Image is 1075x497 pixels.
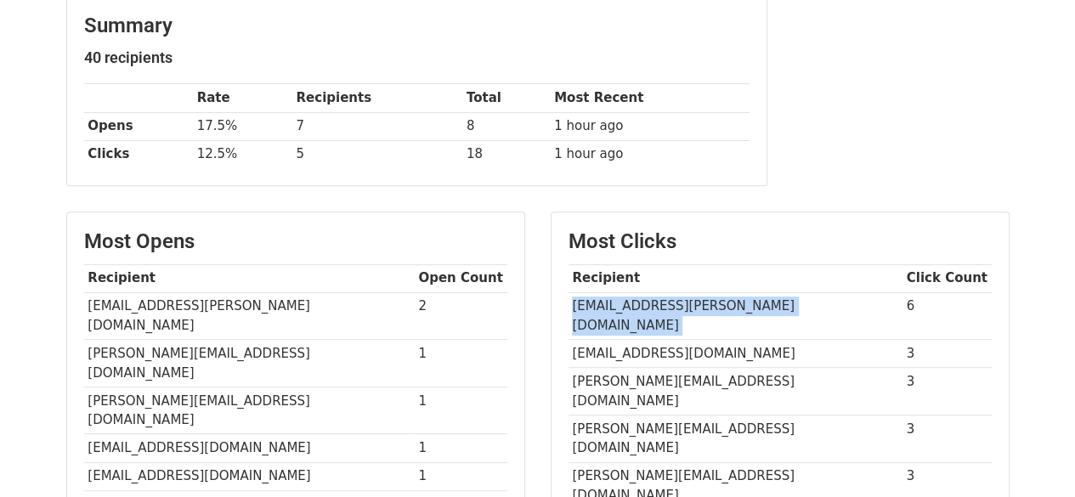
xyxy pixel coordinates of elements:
h3: Most Clicks [569,229,992,254]
td: 1 hour ago [550,112,749,140]
h5: 40 recipients [84,48,750,67]
td: [PERSON_NAME][EMAIL_ADDRESS][DOMAIN_NAME] [569,415,902,462]
td: 5 [292,140,462,168]
th: Rate [193,84,292,112]
iframe: Chat Widget [990,415,1075,497]
td: [EMAIL_ADDRESS][DOMAIN_NAME] [569,340,902,368]
td: 2 [415,292,507,340]
td: [PERSON_NAME][EMAIL_ADDRESS][DOMAIN_NAME] [569,368,902,415]
h3: Summary [84,14,750,38]
td: [PERSON_NAME][EMAIL_ADDRESS][DOMAIN_NAME] [84,340,415,387]
td: 3 [902,368,992,415]
th: Opens [84,112,193,140]
th: Recipients [292,84,462,112]
td: 17.5% [193,112,292,140]
h3: Most Opens [84,229,507,254]
td: 1 [415,340,507,387]
th: Most Recent [550,84,749,112]
td: 3 [902,415,992,462]
td: 1 [415,434,507,462]
td: 6 [902,292,992,340]
th: Recipient [84,264,415,292]
td: 3 [902,340,992,368]
th: Total [462,84,550,112]
td: 1 hour ago [550,140,749,168]
th: Open Count [415,264,507,292]
td: 12.5% [193,140,292,168]
td: 7 [292,112,462,140]
td: [EMAIL_ADDRESS][PERSON_NAME][DOMAIN_NAME] [84,292,415,340]
td: [EMAIL_ADDRESS][PERSON_NAME][DOMAIN_NAME] [569,292,902,340]
td: 8 [462,112,550,140]
td: 1 [415,462,507,490]
th: Click Count [902,264,992,292]
td: [PERSON_NAME][EMAIL_ADDRESS][DOMAIN_NAME] [84,387,415,434]
td: [EMAIL_ADDRESS][DOMAIN_NAME] [84,462,415,490]
td: [EMAIL_ADDRESS][DOMAIN_NAME] [84,434,415,462]
th: Recipient [569,264,902,292]
td: 18 [462,140,550,168]
td: 1 [415,387,507,434]
th: Clicks [84,140,193,168]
